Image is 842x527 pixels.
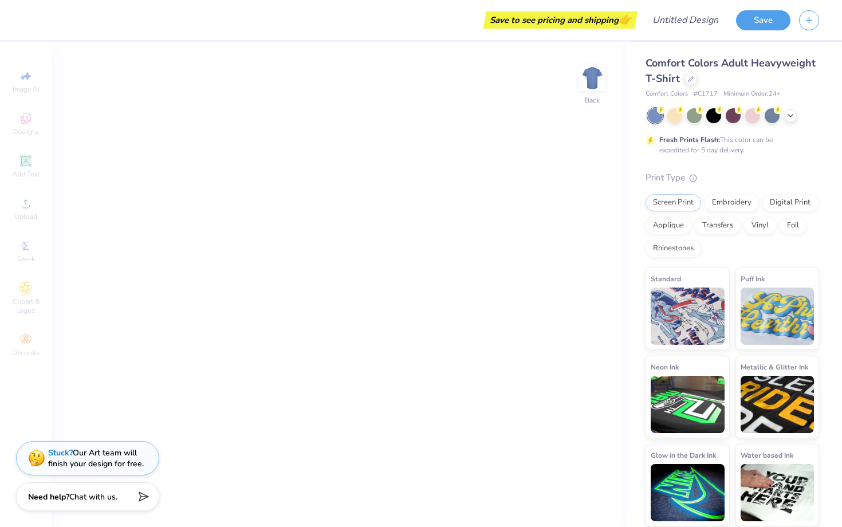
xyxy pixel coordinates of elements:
img: Puff Ink [741,288,815,345]
span: Comfort Colors Adult Heavyweight T-Shirt [646,56,816,85]
span: 👉 [619,13,631,26]
span: Minimum Order: 24 + [723,89,781,99]
strong: Need help? [28,491,69,502]
img: Standard [651,288,725,345]
div: Applique [646,217,691,234]
div: This color can be expedited for 5 day delivery. [659,135,800,155]
span: Standard [651,273,681,285]
div: Save to see pricing and shipping [486,11,635,29]
div: Embroidery [705,194,759,211]
strong: Fresh Prints Flash: [659,135,720,144]
span: Neon Ink [651,361,679,373]
img: Metallic & Glitter Ink [741,376,815,433]
div: Back [585,95,600,105]
span: Water based Ink [741,449,793,461]
div: Vinyl [744,217,776,234]
img: Glow in the Dark Ink [651,464,725,521]
div: Digital Print [762,194,818,211]
div: Our Art team will finish your design for free. [48,447,144,469]
img: Neon Ink [651,376,725,433]
input: Untitled Design [643,9,727,32]
span: Glow in the Dark Ink [651,449,716,461]
span: Chat with us. [69,491,117,502]
span: Metallic & Glitter Ink [741,361,808,373]
span: Comfort Colors [646,89,688,99]
div: Rhinestones [646,240,701,257]
div: Print Type [646,171,819,184]
div: Screen Print [646,194,701,211]
div: Foil [780,217,806,234]
span: Puff Ink [741,273,765,285]
img: Back [581,66,604,89]
span: # C1717 [694,89,718,99]
button: Save [736,10,790,30]
div: Transfers [695,217,741,234]
img: Water based Ink [741,464,815,521]
strong: Stuck? [48,447,73,458]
